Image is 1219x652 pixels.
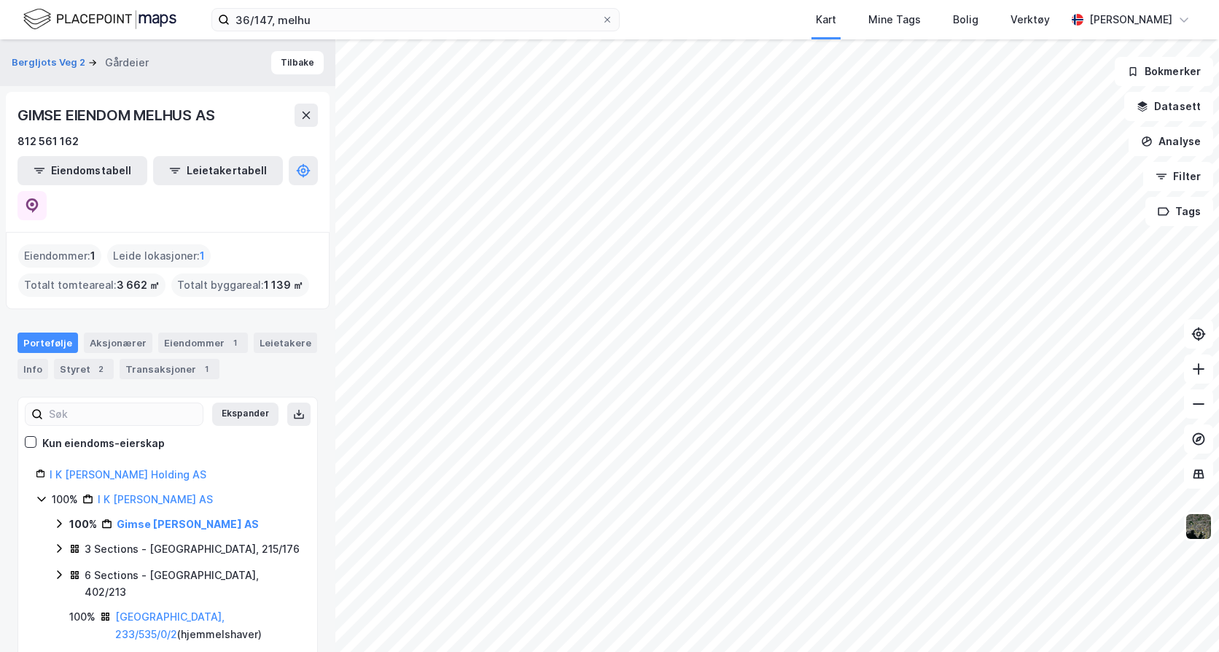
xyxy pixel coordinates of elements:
div: Kontrollprogram for chat [1146,582,1219,652]
button: Eiendomstabell [17,156,147,185]
input: Søk [43,403,203,425]
div: 100% [69,516,97,533]
div: 1 [199,362,214,376]
div: Totalt tomteareal : [18,273,165,297]
div: Bolig [953,11,978,28]
div: Kart [816,11,836,28]
div: GIMSE EIENDOM MELHUS AS [17,104,217,127]
button: Bergljots Veg 2 [12,55,88,70]
div: Leide lokasjoner : [107,244,211,268]
input: Søk på adresse, matrikkel, gårdeiere, leietakere eller personer [230,9,601,31]
div: [PERSON_NAME] [1089,11,1172,28]
button: Tilbake [271,51,324,74]
div: Gårdeier [105,54,149,71]
div: 1 [227,335,242,350]
button: Bokmerker [1115,57,1213,86]
button: Analyse [1129,127,1213,156]
div: 3 Sections - [GEOGRAPHIC_DATA], 215/176 [85,540,300,558]
span: 1 139 ㎡ [264,276,303,294]
div: 100% [52,491,78,508]
div: ( hjemmelshaver ) [115,608,300,643]
div: Portefølje [17,333,78,353]
span: 3 662 ㎡ [117,276,160,294]
div: Mine Tags [868,11,921,28]
a: I K [PERSON_NAME] AS [98,493,213,505]
div: Eiendommer [158,333,248,353]
div: 2 [93,362,108,376]
div: Aksjonærer [84,333,152,353]
button: Datasett [1124,92,1213,121]
button: Filter [1143,162,1213,191]
div: Verktøy [1010,11,1050,28]
img: logo.f888ab2527a4732fd821a326f86c7f29.svg [23,7,176,32]
div: 812 561 162 [17,133,79,150]
button: Leietakertabell [153,156,283,185]
iframe: Chat Widget [1146,582,1219,652]
div: 100% [69,608,96,626]
div: Transaksjoner [120,359,219,379]
div: Totalt byggareal : [171,273,309,297]
div: 6 Sections - [GEOGRAPHIC_DATA], 402/213 [85,567,300,602]
button: Tags [1145,197,1213,226]
div: Styret [54,359,114,379]
a: I K [PERSON_NAME] Holding AS [50,468,206,481]
div: Eiendommer : [18,244,101,268]
span: 1 [200,247,205,265]
img: 9k= [1185,513,1212,540]
button: Ekspander [212,403,279,426]
div: Leietakere [254,333,317,353]
div: Kun eiendoms-eierskap [42,435,165,452]
div: Info [17,359,48,379]
a: Gimse [PERSON_NAME] AS [117,518,259,530]
span: 1 [90,247,96,265]
a: [GEOGRAPHIC_DATA], 233/535/0/2 [115,610,225,640]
